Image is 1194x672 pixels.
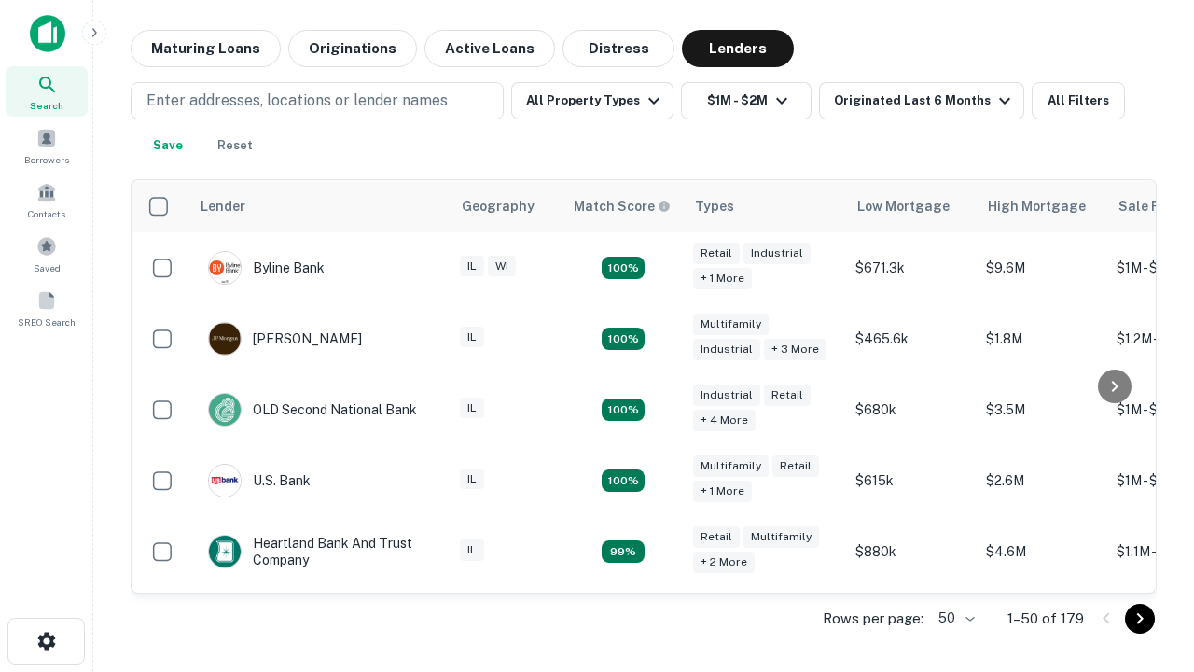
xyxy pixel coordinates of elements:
td: $555.3k [846,587,977,658]
td: $4.6M [977,516,1107,587]
th: Types [684,180,846,232]
div: Industrial [693,385,760,406]
td: $1.8M [977,587,1107,658]
img: capitalize-icon.png [30,15,65,52]
th: Geography [451,180,562,232]
span: Search [30,98,63,113]
iframe: Chat Widget [1101,463,1194,553]
div: Multifamily [693,314,769,335]
td: $680k [846,374,977,445]
button: Active Loans [424,30,555,67]
a: Search [6,66,88,117]
div: + 3 more [764,339,826,360]
div: + 1 more [693,268,752,289]
img: picture [209,252,241,284]
div: Retail [693,243,740,264]
img: picture [209,536,241,567]
div: Capitalize uses an advanced AI algorithm to match your search with the best lender. The match sco... [574,196,671,217]
td: $2.6M [977,445,1107,516]
p: Enter addresses, locations or lender names [146,90,448,112]
img: picture [209,394,241,426]
a: SREO Search [6,283,88,333]
button: $1M - $2M [681,82,812,119]
div: Multifamily [743,526,819,548]
div: High Mortgage [988,195,1086,217]
a: Borrowers [6,120,88,171]
div: OLD Second National Bank [208,393,417,427]
div: + 4 more [693,410,756,431]
span: Saved [34,260,61,275]
div: Retail [693,526,740,548]
div: IL [460,539,484,561]
button: Enter addresses, locations or lender names [131,82,504,119]
div: [PERSON_NAME] [208,322,362,356]
a: Saved [6,229,88,279]
div: Low Mortgage [857,195,950,217]
h6: Match Score [574,196,667,217]
button: Lenders [682,30,794,67]
span: SREO Search [18,315,76,329]
div: IL [460,256,484,277]
div: IL [460,327,484,348]
button: Originated Last 6 Months [819,82,1024,119]
button: Save your search to get updates of matches that match your search criteria. [138,127,198,164]
div: Geography [462,195,535,217]
td: $615k [846,445,977,516]
td: $9.6M [977,232,1107,303]
th: High Mortgage [977,180,1107,232]
button: Originations [288,30,417,67]
th: Capitalize uses an advanced AI algorithm to match your search with the best lender. The match sco... [562,180,684,232]
div: Originated Last 6 Months [834,90,1016,112]
div: Retail [764,385,811,406]
td: $880k [846,516,977,587]
img: picture [209,323,241,355]
div: Matching Properties: 16, hasApolloMatch: undefined [602,540,645,563]
div: Matching Properties: 22, hasApolloMatch: undefined [602,469,645,492]
div: Multifamily [693,455,769,477]
td: $671.3k [846,232,977,303]
div: + 2 more [693,552,755,573]
button: Reset [205,127,265,164]
div: 50 [931,605,978,632]
a: Contacts [6,175,88,225]
button: Maturing Loans [131,30,281,67]
button: Distress [562,30,674,67]
img: picture [209,465,241,497]
td: $1.8M [977,303,1107,374]
span: Contacts [28,206,65,221]
p: 1–50 of 179 [1007,608,1084,630]
div: Types [695,195,734,217]
div: Industrial [693,339,760,360]
div: Industrial [743,243,811,264]
th: Lender [189,180,451,232]
div: Retail [772,455,819,477]
div: U.s. Bank [208,464,311,497]
button: All Filters [1032,82,1125,119]
div: IL [460,398,484,419]
p: Rows per page: [823,608,923,630]
th: Low Mortgage [846,180,977,232]
span: Borrowers [24,152,69,167]
button: All Property Types [511,82,673,119]
td: $465.6k [846,303,977,374]
div: IL [460,469,484,490]
div: Matching Properties: 21, hasApolloMatch: undefined [602,257,645,279]
div: Heartland Bank And Trust Company [208,535,432,568]
div: Byline Bank [208,251,325,285]
div: + 1 more [693,481,752,502]
div: Lender [201,195,245,217]
div: Matching Properties: 19, hasApolloMatch: undefined [602,399,645,421]
div: WI [488,256,516,277]
div: Matching Properties: 29, hasApolloMatch: undefined [602,328,645,350]
td: $3.5M [977,374,1107,445]
button: Go to next page [1125,604,1155,634]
